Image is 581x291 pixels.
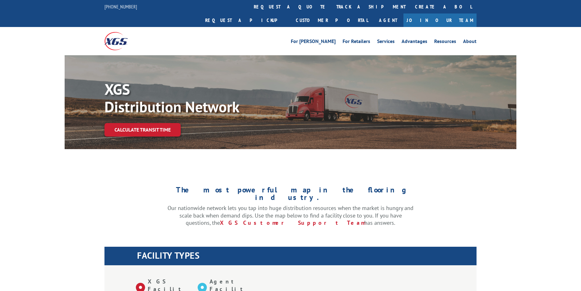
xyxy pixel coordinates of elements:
[104,80,293,116] p: XGS Distribution Network
[291,13,373,27] a: Customer Portal
[200,13,291,27] a: Request a pickup
[168,186,413,204] h1: The most powerful map in the flooring industry.
[343,39,370,46] a: For Retailers
[104,3,137,10] a: [PHONE_NUMBER]
[168,204,413,227] p: Our nationwide network lets you tap into huge distribution resources when the market is hungry an...
[373,13,403,27] a: Agent
[104,123,181,137] a: Calculate transit time
[220,219,364,226] a: XGS Customer Support Team
[402,39,427,46] a: Advantages
[377,39,395,46] a: Services
[291,39,336,46] a: For [PERSON_NAME]
[403,13,477,27] a: Join Our Team
[434,39,456,46] a: Resources
[137,251,477,263] h1: FACILITY TYPES
[463,39,477,46] a: About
